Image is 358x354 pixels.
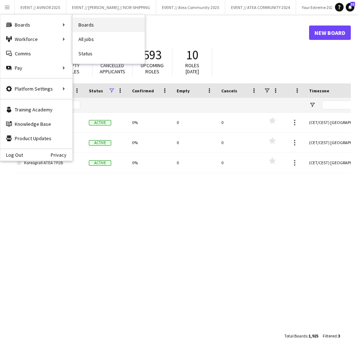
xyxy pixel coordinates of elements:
h1: Boards [13,27,309,38]
div: : [323,329,340,343]
div: Boards [0,18,72,32]
div: Workforce [0,32,72,46]
span: Total Boards [284,333,307,339]
button: Your Extreme 2025 [296,0,341,14]
div: 0 [217,133,262,152]
div: Pay [0,61,72,75]
span: 10 [186,47,198,63]
span: 1,925 [308,333,318,339]
a: Status [73,46,145,61]
a: Knowledge Base [0,117,72,131]
span: 3 [338,333,340,339]
div: 0% [128,133,172,152]
a: Comms [0,46,72,61]
a: Koreografi ATEA TP2B [17,153,80,173]
div: Platform Settings [0,82,72,96]
span: Active [89,120,111,125]
a: Boards [73,18,145,32]
span: Timezone [309,88,329,93]
span: Active [89,140,111,146]
button: EVENT // [PERSON_NAME] // NOR-SHIPPING [66,0,156,14]
div: 0 [217,112,262,132]
span: Cancelled applicants [100,62,125,75]
button: EVENT // Atea Community 2025 [156,0,225,14]
div: 0% [128,153,172,173]
a: Product Updates [0,131,72,146]
span: Confirmed [132,88,154,93]
div: 0 [172,112,217,132]
div: 0 [172,133,217,152]
div: 0% [128,112,172,132]
button: Open Filter Menu [309,102,316,108]
a: Training Academy [0,102,72,117]
a: Log Out [0,152,23,158]
span: Filtered [323,333,337,339]
a: All jobs [73,32,145,46]
span: Upcoming roles [141,62,164,75]
button: EVENT // ATEA COMMUNITY 2024 [225,0,296,14]
span: 31 [350,2,355,6]
span: Active [89,160,111,166]
span: Cancels [221,88,237,93]
div: 0 [217,153,262,173]
a: Privacy [51,152,72,158]
a: 31 [346,3,354,12]
a: New Board [309,26,351,40]
span: Roles [DATE] [185,62,199,75]
div: : [284,329,318,343]
span: Status [89,88,103,93]
span: 593 [143,47,162,63]
div: 0 [172,153,217,173]
button: EVENT // AVINOR 2025 [15,0,66,14]
span: Empty [177,88,190,93]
